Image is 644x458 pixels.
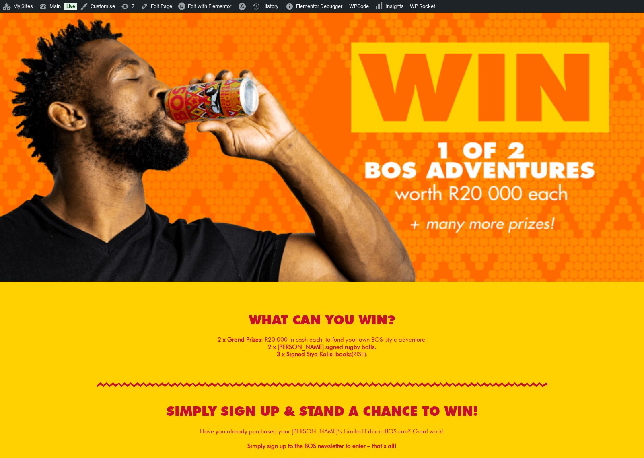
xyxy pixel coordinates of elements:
[188,3,231,9] span: Edit with Elementor
[64,3,77,10] a: Live
[268,343,376,351] b: 2 x [PERSON_NAME] signed rugby balls.
[97,336,547,343] div: : R20,000 in cash each, to fund your own BOS-style adventure.
[97,428,547,435] p: Have you already purchased your [PERSON_NAME]’s Limited Edition BOS can? Great work!
[97,351,547,358] div: (RISE).
[218,336,261,343] b: 2 x Grand Prizes
[277,351,352,358] b: 3 x Signed Siya Kolisi books
[97,312,547,328] h2: WHAT CAN YOU WIN?
[97,403,547,420] h2: SIMPLY SIGN UP & STAND A CHANCE TO WIN!
[247,442,397,450] strong: Simply sign up to the BOS newsletter to enter – that’s all!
